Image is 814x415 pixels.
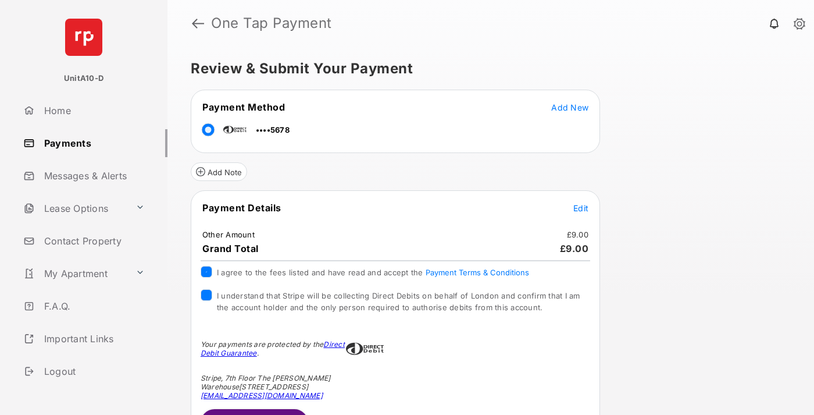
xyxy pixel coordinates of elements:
a: Important Links [19,325,149,353]
button: Add New [551,101,588,113]
td: £9.00 [566,229,589,240]
a: Logout [19,357,167,385]
a: [EMAIL_ADDRESS][DOMAIN_NAME] [201,391,323,400]
a: My Apartment [19,260,131,288]
div: Your payments are protected by the . [201,340,346,357]
span: Payment Method [202,101,285,113]
button: Edit [573,202,588,214]
span: £9.00 [560,243,589,254]
div: Stripe, 7th Floor The [PERSON_NAME] Warehouse [STREET_ADDRESS] [201,374,346,400]
h5: Review & Submit Your Payment [191,62,781,76]
span: ••••5678 [256,125,290,134]
span: Payment Details [202,202,281,214]
button: Add Note [191,162,247,181]
a: Payments [19,129,167,157]
span: Edit [573,203,588,213]
a: Contact Property [19,227,167,255]
span: Grand Total [202,243,259,254]
td: Other Amount [202,229,255,240]
span: I understand that Stripe will be collecting Direct Debits on behalf of London and confirm that I ... [217,291,580,312]
a: Home [19,97,167,125]
p: UnitA10-D [64,73,103,84]
button: I agree to the fees listed and have read and accept the [426,268,529,277]
a: Messages & Alerts [19,162,167,190]
strong: One Tap Payment [211,16,332,30]
img: svg+xml;base64,PHN2ZyB4bWxucz0iaHR0cDovL3d3dy53My5vcmcvMjAwMC9zdmciIHdpZHRoPSI2NCIgaGVpZ2h0PSI2NC... [65,19,102,56]
span: I agree to the fees listed and have read and accept the [217,268,529,277]
a: F.A.Q. [19,292,167,320]
a: Direct Debit Guarantee [201,340,345,357]
span: Add New [551,102,588,112]
a: Lease Options [19,194,131,222]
